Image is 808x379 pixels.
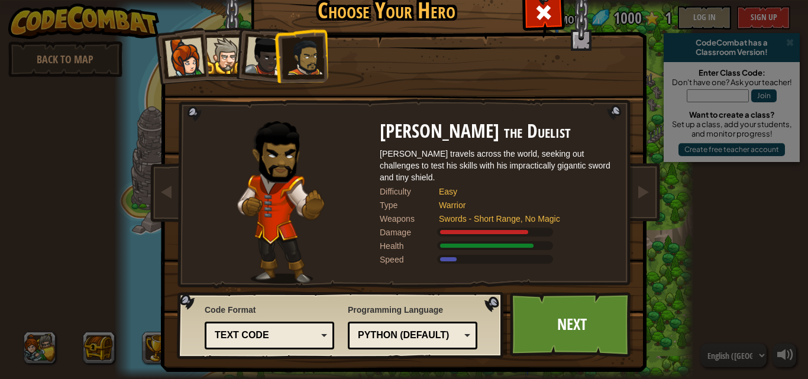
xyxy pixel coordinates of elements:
div: Type [380,199,439,211]
div: Warrior [439,199,605,211]
a: Next [510,292,634,357]
img: duelist-pose.png [237,121,324,284]
li: Captain Anya Weston [151,27,209,85]
li: Sir Tharin Thunderfist [194,27,247,81]
li: Alejandro the Duelist [274,28,328,83]
div: Health [380,240,439,252]
div: Weapons [380,213,439,225]
div: Difficulty [380,186,439,197]
div: Text code [215,329,317,342]
div: Swords - Short Range, No Magic [439,213,605,225]
h2: [PERSON_NAME] the Duelist [380,121,616,142]
span: Code Format [205,304,334,316]
span: Programming Language [348,304,477,316]
li: Lady Ida Justheart [232,25,290,83]
div: Gains 140% of listed Warrior armor health. [380,240,616,252]
div: [PERSON_NAME] travels across the world, seeking out challenges to test his skills with his imprac... [380,148,616,183]
div: Speed [380,254,439,265]
div: Damage [380,226,439,238]
div: Moves at 6 meters per second. [380,254,616,265]
div: Easy [439,186,605,197]
img: language-selector-background.png [177,292,507,359]
div: Python (Default) [358,329,460,342]
div: Deals 120% of listed Warrior weapon damage. [380,226,616,238]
